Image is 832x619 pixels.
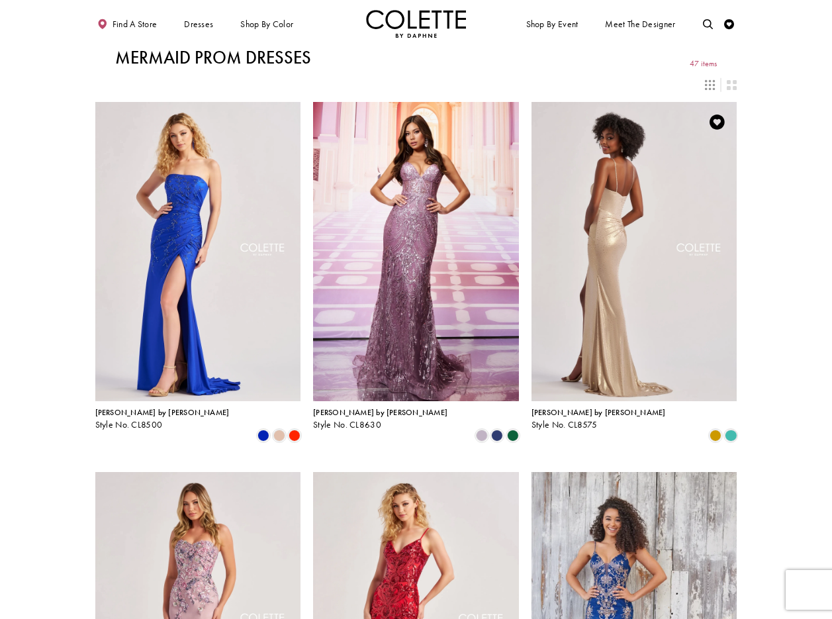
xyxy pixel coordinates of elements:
[710,430,721,442] i: Gold
[313,407,447,418] span: [PERSON_NAME] by [PERSON_NAME]
[690,60,717,68] span: 47 items
[727,80,737,90] span: Switch layout to 2 columns
[705,80,715,90] span: Switch layout to 3 columns
[603,10,678,38] a: Meet the designer
[313,408,447,430] div: Colette by Daphne Style No. CL8630
[532,419,598,430] span: Style No. CL8575
[95,419,163,430] span: Style No. CL8500
[532,407,666,418] span: [PERSON_NAME] by [PERSON_NAME]
[476,430,488,442] i: Heather
[706,111,727,132] a: Add to Wishlist
[95,408,230,430] div: Colette by Daphne Style No. CL8500
[532,408,666,430] div: Colette by Daphne Style No. CL8575
[240,19,293,29] span: Shop by color
[95,407,230,418] span: [PERSON_NAME] by [PERSON_NAME]
[95,102,301,401] a: Visit Colette by Daphne Style No. CL8500 Page
[491,430,503,442] i: Navy Blue
[605,19,675,29] span: Meet the designer
[507,430,519,442] i: Hunter Green
[95,10,160,38] a: Find a store
[238,10,296,38] span: Shop by color
[181,10,216,38] span: Dresses
[184,19,213,29] span: Dresses
[725,430,737,442] i: Turquoise
[113,19,158,29] span: Find a store
[289,430,300,442] i: Scarlet
[273,430,285,442] i: Champagne
[313,102,519,401] a: Visit Colette by Daphne Style No. CL8630 Page
[366,10,467,38] img: Colette by Daphne
[115,48,311,68] h1: Mermaid Prom Dresses
[532,102,737,401] a: Visit Colette by Daphne Style No. CL8575 Page
[524,10,580,38] span: Shop By Event
[722,10,737,38] a: Check Wishlist
[700,10,716,38] a: Toggle search
[89,73,743,95] div: Layout Controls
[526,19,578,29] span: Shop By Event
[366,10,467,38] a: Visit Home Page
[257,430,269,442] i: Royal Blue
[313,419,381,430] span: Style No. CL8630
